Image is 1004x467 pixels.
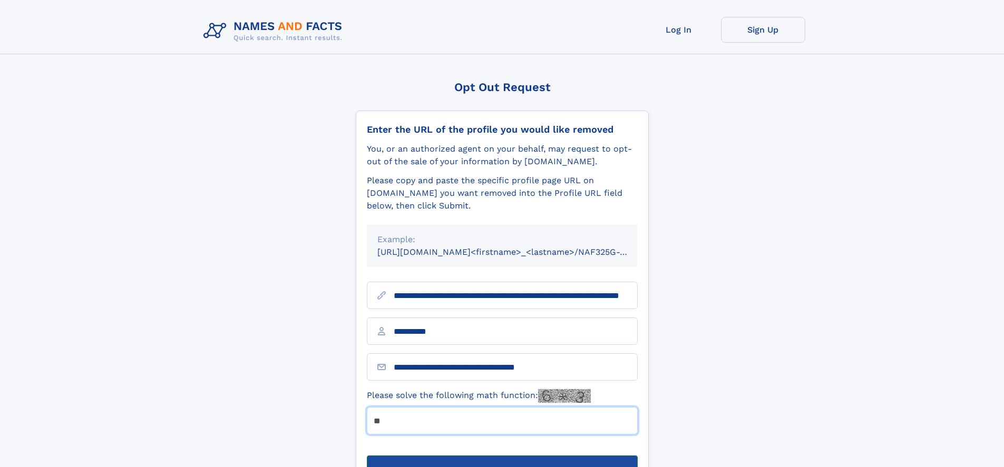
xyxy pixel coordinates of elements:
[367,174,638,212] div: Please copy and paste the specific profile page URL on [DOMAIN_NAME] you want removed into the Pr...
[199,17,351,45] img: Logo Names and Facts
[377,233,627,246] div: Example:
[377,247,658,257] small: [URL][DOMAIN_NAME]<firstname>_<lastname>/NAF325G-xxxxxxxx
[721,17,805,43] a: Sign Up
[367,143,638,168] div: You, or an authorized agent on your behalf, may request to opt-out of the sale of your informatio...
[367,124,638,135] div: Enter the URL of the profile you would like removed
[367,389,591,403] label: Please solve the following math function:
[356,81,649,94] div: Opt Out Request
[637,17,721,43] a: Log In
